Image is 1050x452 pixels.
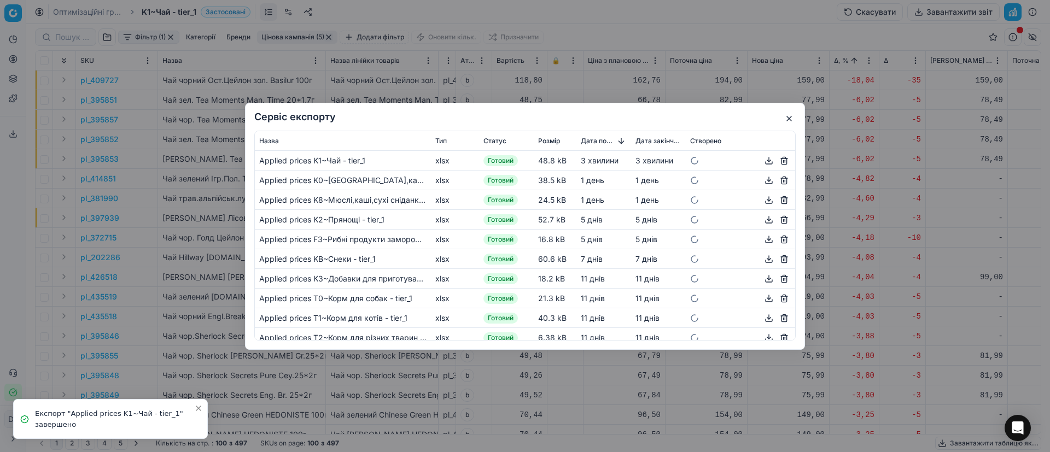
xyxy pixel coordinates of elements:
[483,293,518,304] span: Готовий
[581,136,616,145] span: Дата початку
[483,195,518,206] span: Готовий
[259,292,427,303] div: Applied prices T0~Корм для собак - tier_1
[581,214,603,224] span: 5 днів
[259,253,427,264] div: Applied prices KB~Снеки - tier_1
[483,214,518,225] span: Готовий
[435,136,447,145] span: Тип
[581,293,605,302] span: 11 днів
[483,175,518,186] span: Готовий
[483,155,518,166] span: Готовий
[690,136,721,145] span: Створено
[435,273,475,284] div: xlsx
[581,175,604,184] span: 1 день
[483,234,518,245] span: Готовий
[581,155,619,165] span: 3 хвилини
[581,332,605,342] span: 11 днів
[259,194,427,205] div: Applied prices K8~Мюслі,каші,сухі сніданки,пластівці - tier_1
[259,332,427,343] div: Applied prices T2~Корм для різних тварин - tier_1
[435,312,475,323] div: xlsx
[635,214,657,224] span: 5 днів
[635,254,657,263] span: 7 днів
[635,136,681,145] span: Дата закінчення
[435,155,475,166] div: xlsx
[435,194,475,205] div: xlsx
[435,174,475,185] div: xlsx
[581,195,604,204] span: 1 день
[259,174,427,185] div: Applied prices K0~[GEOGRAPHIC_DATA],какао - tier_1
[483,313,518,324] span: Готовий
[538,194,572,205] div: 24.5 kB
[616,135,627,146] button: Sorted by Дата початку descending
[538,312,572,323] div: 40.3 kB
[483,136,506,145] span: Статус
[538,253,572,264] div: 60.6 kB
[259,312,427,323] div: Applied prices T1~Корм для котів - tier_1
[538,332,572,343] div: 6.38 kB
[538,136,560,145] span: Розмір
[259,155,427,166] div: Applied prices K1~Чай - tier_1
[435,332,475,343] div: xlsx
[538,155,572,166] div: 48.8 kB
[635,234,657,243] span: 5 днів
[483,254,518,265] span: Готовий
[635,155,673,165] span: 3 хвилини
[538,292,572,303] div: 21.3 kB
[635,313,660,322] span: 11 днів
[435,292,475,303] div: xlsx
[538,233,572,244] div: 16.8 kB
[259,233,427,244] div: Applied prices F3~Рибні продукти заморожені - tier_1
[435,253,475,264] div: xlsx
[259,136,279,145] span: Назва
[538,214,572,225] div: 52.7 kB
[635,273,660,283] span: 11 днів
[581,313,605,322] span: 11 днів
[435,233,475,244] div: xlsx
[581,234,603,243] span: 5 днів
[483,332,518,343] span: Готовий
[259,214,427,225] div: Applied prices K2~Прянощі - tier_1
[254,112,796,122] h2: Сервіс експорту
[259,273,427,284] div: Applied prices K3~Добавки для приготування їжі - tier_1
[635,293,660,302] span: 11 днів
[538,273,572,284] div: 18.2 kB
[635,332,660,342] span: 11 днів
[635,175,659,184] span: 1 день
[635,195,659,204] span: 1 день
[483,273,518,284] span: Готовий
[435,214,475,225] div: xlsx
[581,273,605,283] span: 11 днів
[538,174,572,185] div: 38.5 kB
[581,254,603,263] span: 7 днів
